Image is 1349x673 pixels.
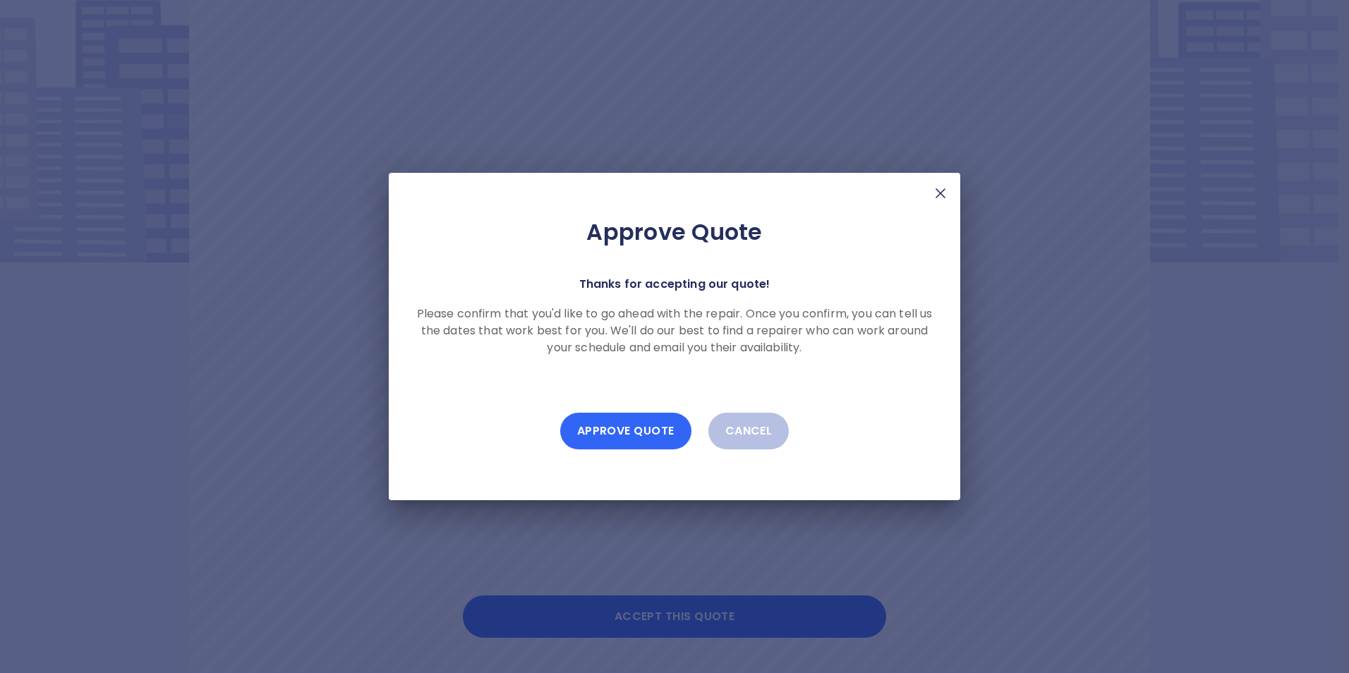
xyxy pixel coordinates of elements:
p: Thanks for accepting our quote! [579,274,770,294]
img: X Mark [932,185,949,202]
p: Please confirm that you'd like to go ahead with the repair. Once you confirm, you can tell us the... [411,305,938,356]
button: Approve Quote [560,413,691,449]
h2: Approve Quote [411,218,938,246]
button: Cancel [708,413,790,449]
